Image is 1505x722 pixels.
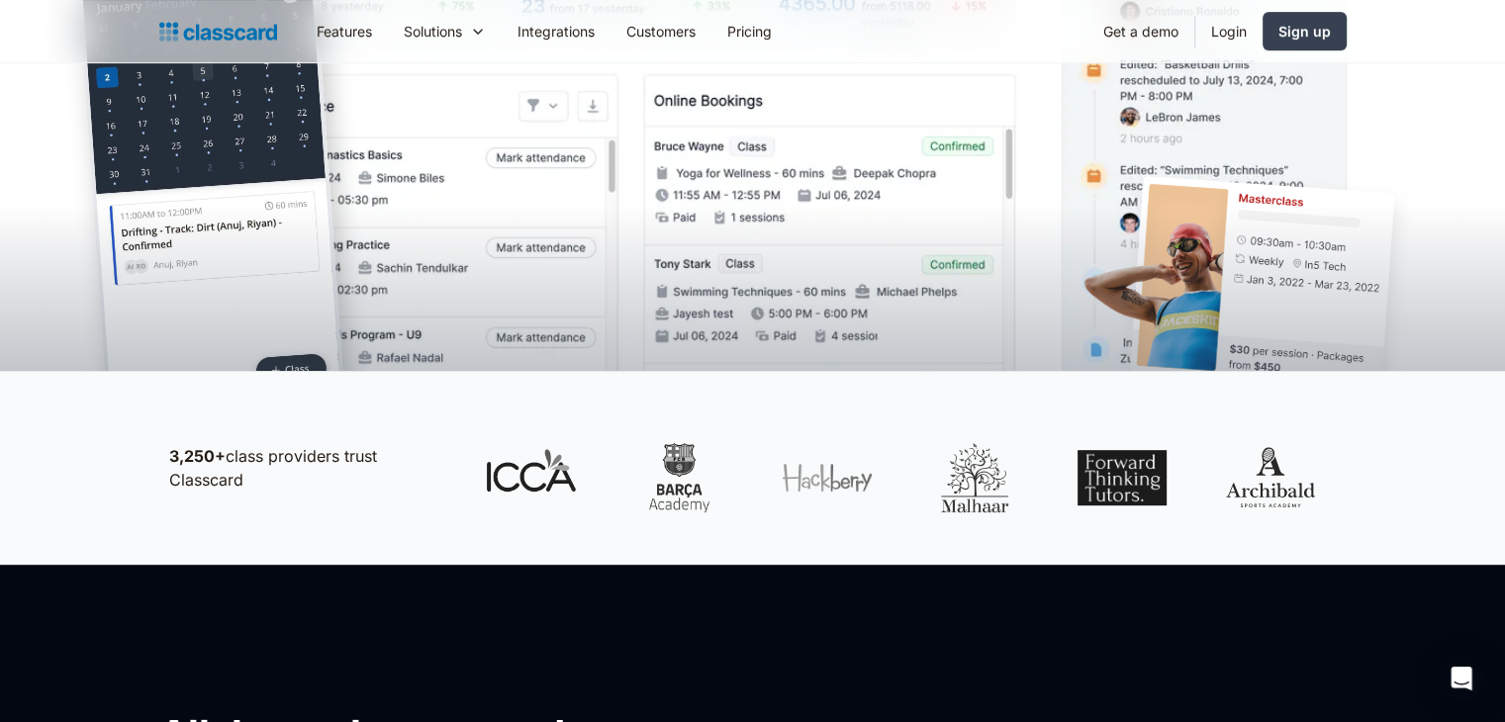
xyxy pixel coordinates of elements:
[1438,655,1485,702] div: Open Intercom Messenger
[1263,12,1347,50] a: Sign up
[301,9,388,53] a: Features
[1195,9,1263,53] a: Login
[1278,21,1331,42] div: Sign up
[404,21,462,42] div: Solutions
[159,18,277,45] a: home
[711,9,788,53] a: Pricing
[169,444,446,492] p: class providers trust Classcard
[1087,9,1194,53] a: Get a demo
[611,9,711,53] a: Customers
[388,9,502,53] div: Solutions
[502,9,611,53] a: Integrations
[169,446,226,466] strong: 3,250+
